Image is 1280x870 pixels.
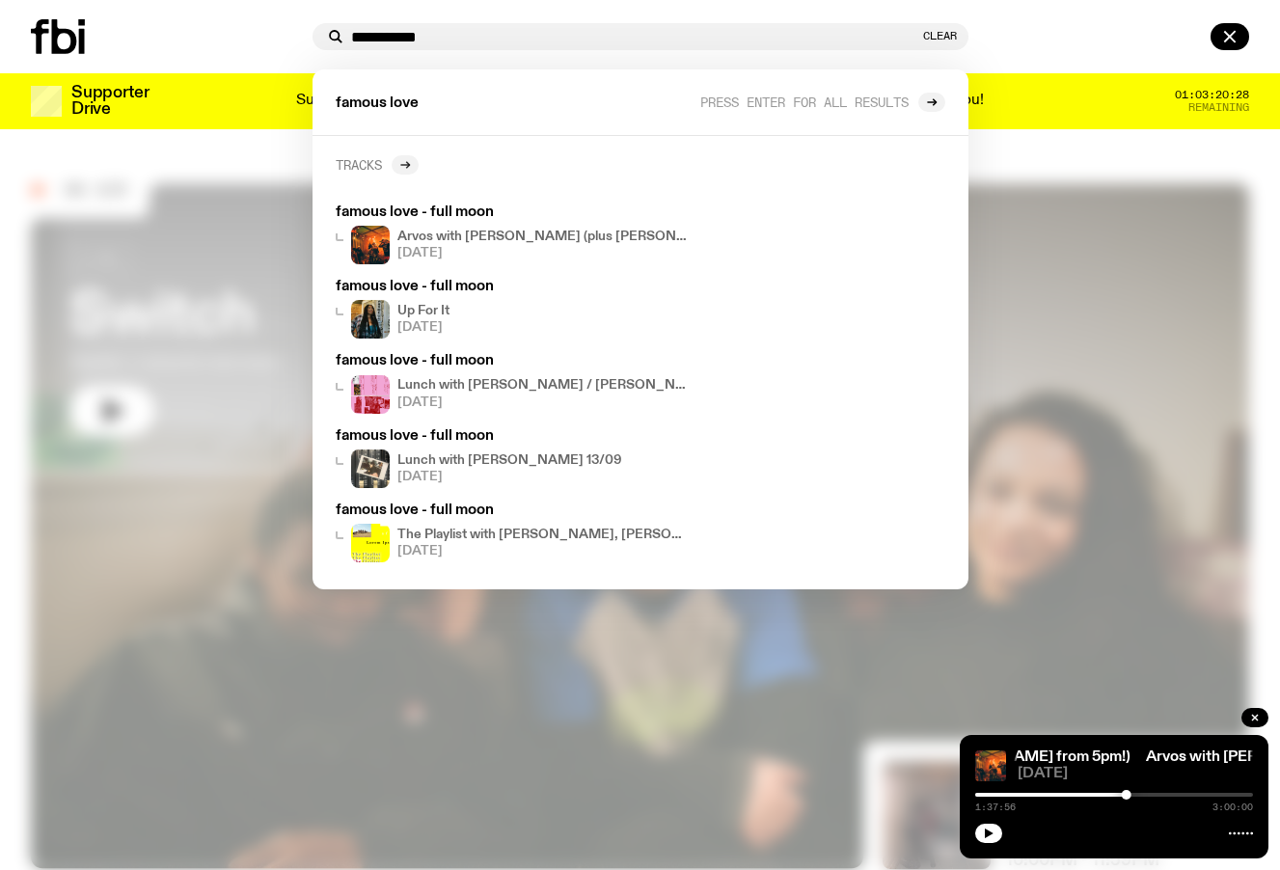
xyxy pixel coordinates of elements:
[700,93,945,112] a: Press enter for all results
[328,198,698,272] a: famous love - full moonArvos with [PERSON_NAME] (plus [PERSON_NAME] from 5pm!)[DATE]
[397,247,691,259] span: [DATE]
[336,280,691,294] h3: famous love - full moon
[923,31,957,41] button: Clear
[71,85,149,118] h3: Supporter Drive
[296,93,984,110] p: Supporter Drive 2025: Shaping the future of our city’s music, arts, and culture - with the help o...
[397,529,691,541] h4: The Playlist with [PERSON_NAME], [PERSON_NAME], [PERSON_NAME], and Raf
[336,96,419,111] span: famous love
[351,300,390,339] img: Ify - a Brown Skin girl with black braided twists, looking up to the side with her tongue stickin...
[336,157,382,172] h2: Tracks
[336,503,691,518] h3: famous love - full moon
[975,802,1016,812] span: 1:37:56
[328,496,698,570] a: famous love - full moonThe Playlist with [PERSON_NAME], [PERSON_NAME], [PERSON_NAME], and Raf[DATE]
[328,346,698,421] a: famous love - full moonLunch with [PERSON_NAME] / [PERSON_NAME] for [MEDICAL_DATA] Interview[DATE]
[1175,90,1249,100] span: 01:03:20:28
[397,545,691,557] span: [DATE]
[397,305,449,317] h4: Up For It
[1188,102,1249,113] span: Remaining
[328,272,698,346] a: famous love - full moonIfy - a Brown Skin girl with black braided twists, looking up to the side ...
[680,749,1130,765] a: Arvos with [PERSON_NAME] (plus [PERSON_NAME] from 5pm!)
[397,471,622,483] span: [DATE]
[1018,767,1253,781] span: [DATE]
[1212,802,1253,812] span: 3:00:00
[328,421,698,496] a: famous love - full moonA polaroid of Ella Avni in the studio on top of the mixer which is also lo...
[336,155,419,175] a: Tracks
[351,449,390,488] img: A polaroid of Ella Avni in the studio on top of the mixer which is also located in the studio.
[336,205,691,220] h3: famous love - full moon
[336,354,691,368] h3: famous love - full moon
[397,396,691,409] span: [DATE]
[397,321,449,334] span: [DATE]
[397,231,691,243] h4: Arvos with [PERSON_NAME] (plus [PERSON_NAME] from 5pm!)
[397,379,691,392] h4: Lunch with [PERSON_NAME] / [PERSON_NAME] for [MEDICAL_DATA] Interview
[397,454,622,467] h4: Lunch with [PERSON_NAME] 13/09
[336,429,691,444] h3: famous love - full moon
[700,95,909,109] span: Press enter for all results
